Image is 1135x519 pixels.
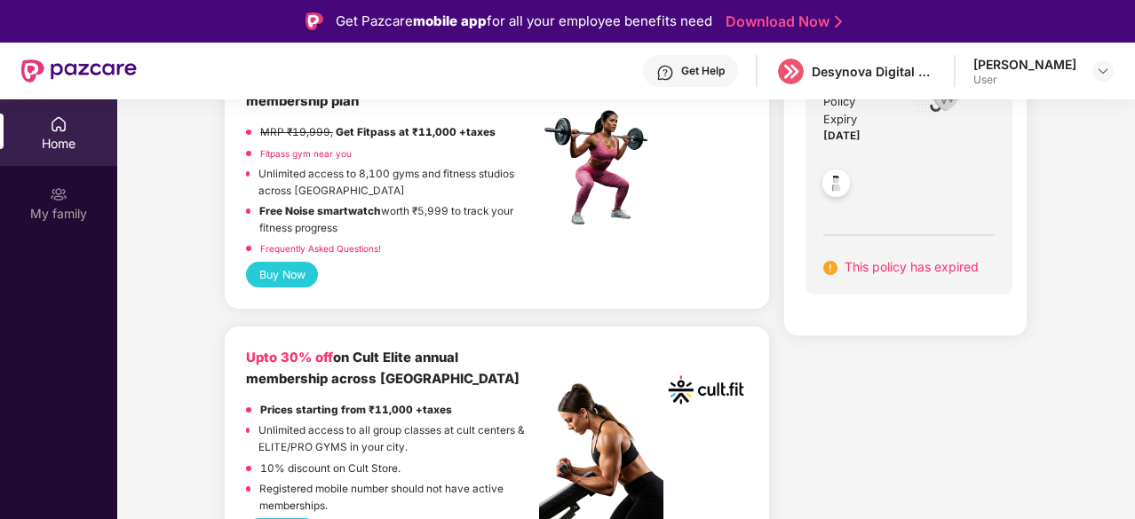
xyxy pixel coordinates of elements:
[260,243,381,254] a: Frequently Asked Questions!
[50,115,67,133] img: svg+xml;base64,PHN2ZyBpZD0iSG9tZSIgeG1sbnM9Imh0dHA6Ly93d3cudzMub3JnLzIwMDAvc3ZnIiB3aWR0aD0iMjAiIG...
[778,59,804,84] img: logo%20(5).png
[973,73,1076,87] div: User
[260,126,333,138] del: MRP ₹19,999,
[50,185,67,203] img: svg+xml;base64,PHN2ZyB3aWR0aD0iMjAiIGhlaWdodD0iMjAiIHZpZXdCb3g9IjAgMCAyMCAyMCIgZmlsbD0ibm9uZSIgeG...
[260,404,452,416] strong: Prices starting from ₹11,000 +taxes
[259,203,539,236] p: worth ₹5,999 to track your fitness progress
[539,106,663,230] img: fpp.png
[258,166,539,199] p: Unlimited access to 8,100 gyms and fitness studios across [GEOGRAPHIC_DATA]
[812,63,936,80] div: Desynova Digital private limited
[336,126,496,138] strong: Get Fitpass at ₹11,000 +taxes
[336,11,712,32] div: Get Pazcare for all your employee benefits need
[726,12,837,31] a: Download Now
[656,64,674,82] img: svg+xml;base64,PHN2ZyBpZD0iSGVscC0zMngzMiIgeG1sbnM9Imh0dHA6Ly93d3cudzMub3JnLzIwMDAvc3ZnIiB3aWR0aD...
[260,148,352,159] a: Fitpass gym near you
[823,261,837,275] img: svg+xml;base64,PHN2ZyB4bWxucz0iaHR0cDovL3d3dy53My5vcmcvMjAwMC9zdmciIHdpZHRoPSIxNiIgaGVpZ2h0PSIxNi...
[814,164,858,208] img: svg+xml;base64,PHN2ZyB4bWxucz0iaHR0cDovL3d3dy53My5vcmcvMjAwMC9zdmciIHdpZHRoPSI0OC45NDMiIGhlaWdodD...
[823,93,888,129] div: Policy Expiry
[664,348,748,431] img: cult.png
[835,12,842,31] img: Stroke
[260,460,401,477] p: 10% discount on Cult Store.
[1096,64,1110,78] img: svg+xml;base64,PHN2ZyBpZD0iRHJvcGRvd24tMzJ4MzIiIHhtbG5zPSJodHRwOi8vd3d3LnczLm9yZy8yMDAwL3N2ZyIgd2...
[306,12,323,30] img: Logo
[246,350,520,386] b: on Cult Elite annual membership across [GEOGRAPHIC_DATA]
[246,262,318,287] button: Buy Now
[973,56,1076,73] div: [PERSON_NAME]
[413,12,487,29] strong: mobile app
[21,59,137,83] img: New Pazcare Logo
[259,205,381,217] strong: Free Noise smartwatch
[823,130,861,142] span: [DATE]
[246,350,333,366] b: Upto 30% off
[246,72,473,108] b: on Fitpass pro annual membership plan
[845,259,979,274] span: This policy has expired
[681,64,725,78] div: Get Help
[259,481,539,514] p: Registered mobile number should not have active memberships.
[258,422,539,455] p: Unlimited access to all group classes at cult centers & ELITE/PRO GYMS in your city.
